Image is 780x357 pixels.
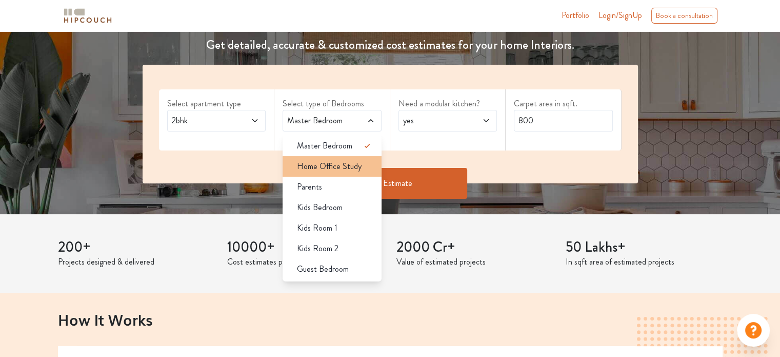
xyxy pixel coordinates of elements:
[514,110,613,131] input: Enter area sqft
[227,239,384,256] h3: 10000+
[566,256,723,268] p: In sqft area of estimated projects
[396,256,553,268] p: Value of estimated projects
[62,4,113,27] span: logo-horizontal.svg
[136,37,644,52] h4: Get detailed, accurate & customized cost estimates for your home Interiors.
[562,9,589,22] a: Portfolio
[566,239,723,256] h3: 50 Lakhs+
[283,98,382,110] label: Select type of Bedrooms
[297,201,343,214] span: Kids Bedroom
[285,115,352,127] span: Master Bedroom
[396,239,553,256] h3: 2000 Cr+
[167,98,266,110] label: Select apartment type
[170,115,237,127] span: 2bhk
[58,239,215,256] h3: 200+
[227,256,384,268] p: Cost estimates provided
[514,98,613,110] label: Carpet area in sqft.
[398,98,497,110] label: Need a modular kitchen?
[297,160,362,173] span: Home Office Study
[297,222,337,234] span: Kids Room 1
[313,168,467,199] button: Get Estimate
[283,131,382,142] div: select 1 more room(s)
[651,8,717,24] div: Book a consultation
[58,256,215,268] p: Projects designed & delivered
[297,140,352,152] span: Master Bedroom
[598,9,642,21] span: Login/SignUp
[297,242,338,255] span: Kids Room 2
[297,263,349,275] span: Guest Bedroom
[62,7,113,25] img: logo-horizontal.svg
[401,115,468,127] span: yes
[297,181,322,193] span: Parents
[58,311,723,328] h2: How It Works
